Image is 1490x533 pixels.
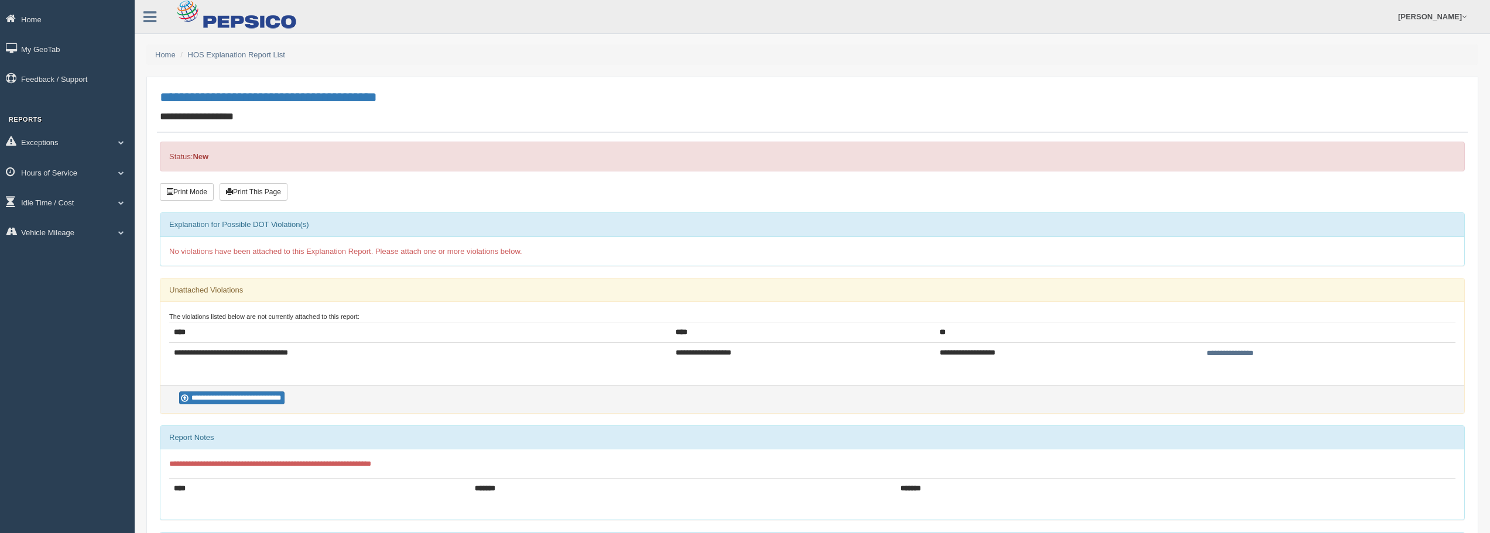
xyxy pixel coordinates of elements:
div: Report Notes [160,426,1464,449]
button: Print Mode [160,183,214,201]
a: Home [155,50,176,59]
span: No violations have been attached to this Explanation Report. Please attach one or more violations... [169,247,522,256]
div: Status: [160,142,1465,171]
strong: New [193,152,208,161]
button: Print This Page [220,183,287,201]
a: HOS Explanation Report List [188,50,285,59]
div: Explanation for Possible DOT Violation(s) [160,213,1464,236]
div: Unattached Violations [160,278,1464,302]
small: The violations listed below are not currently attached to this report: [169,313,359,320]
